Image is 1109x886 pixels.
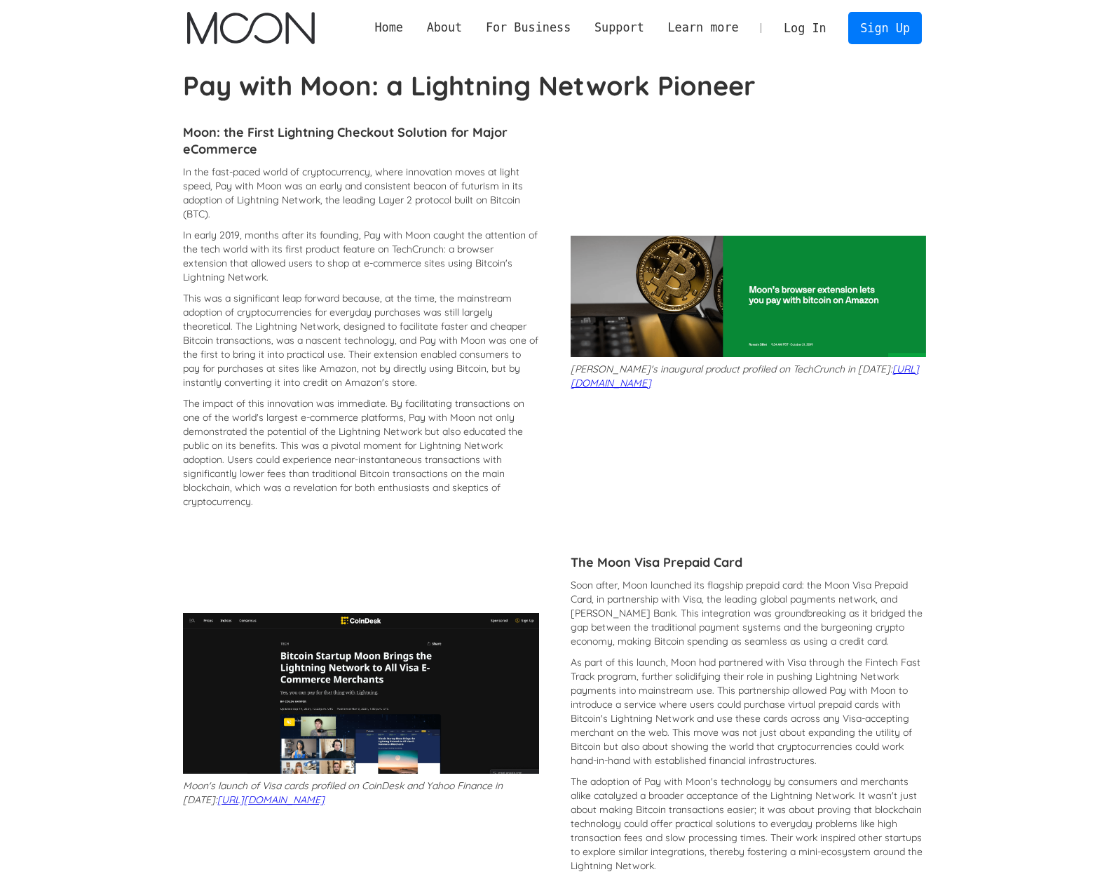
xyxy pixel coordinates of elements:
[427,19,463,36] div: About
[183,124,539,158] h4: Moon: the First Lightning Checkout Solution for Major eCommerce
[571,655,927,767] p: As part of this launch, Moon had partnered with Visa through the Fintech Fast Track program, furt...
[667,19,738,36] div: Learn more
[187,12,314,44] a: home
[183,779,539,807] p: Moon's launch of Visa cards profiled on CoinDesk and Yahoo Finance in [DATE]:
[183,228,539,284] p: In early 2019, months after its founding, Pay with Moon caught the attention of the tech world wi...
[571,554,927,571] h4: The Moon Visa Prepaid Card
[486,19,571,36] div: For Business
[571,578,927,648] p: Soon after, Moon launched its flagship prepaid card: the Moon Visa Prepaid Card, in partnership w...
[772,13,838,43] a: Log In
[571,362,927,390] p: [PERSON_NAME]'s inaugural product profiled on TechCrunch in [DATE]:
[363,19,415,36] a: Home
[183,70,927,101] h1: Pay with Moon: a Lightning Network Pioneer
[415,19,474,36] div: About
[571,774,927,873] p: The adoption of Pay with Moon's technology by consumers and merchants alike catalyzed a broader a...
[656,19,751,36] div: Learn more
[583,19,655,36] div: Support
[187,12,314,44] img: Moon Logo
[183,396,539,509] p: The impact of this innovation was immediate. By facilitating transactions on one of the world's l...
[594,19,644,36] div: Support
[848,12,921,43] a: Sign Up
[571,363,919,389] a: [URL][DOMAIN_NAME]
[217,793,325,806] a: [URL][DOMAIN_NAME]
[183,291,539,389] p: This was a significant leap forward because, at the time, the mainstream adoption of cryptocurren...
[474,19,583,36] div: For Business
[183,165,539,221] p: In the fast-paced world of cryptocurrency, where innovation moves at light speed, Pay with Moon w...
